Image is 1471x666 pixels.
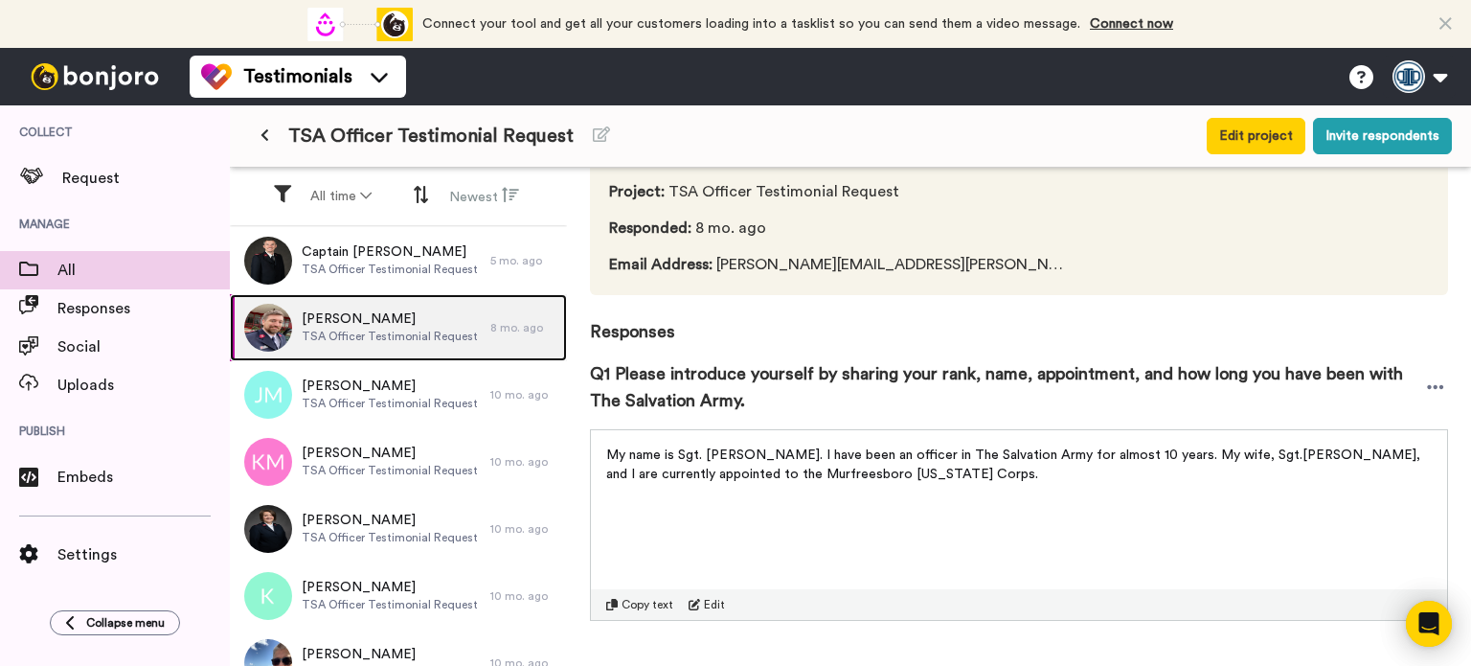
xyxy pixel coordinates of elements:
div: 8 mo. ago [490,320,557,335]
span: Email Address : [609,257,713,272]
span: TSA Officer Testimonial Request [302,396,478,411]
span: Collapse menu [86,615,165,631]
span: Copy text [622,597,673,612]
span: Captain [PERSON_NAME] [302,242,478,262]
span: Embeds [57,466,230,489]
span: Edit [704,597,725,612]
span: TSA Officer Testimonial Request [302,530,478,545]
img: f4057030-8632-428e-9ca9-fe9dec0488ec.jpeg [244,505,292,553]
div: 10 mo. ago [490,387,557,402]
span: [PERSON_NAME] [302,377,478,396]
span: TSA Officer Testimonial Request [609,180,1065,203]
span: TSA Officer Testimonial Request [302,262,478,277]
img: 6180d5af-b37d-4554-92f1-e17473e3ae26.jpeg [244,237,292,285]
span: [PERSON_NAME] [302,645,478,664]
span: [PERSON_NAME] [302,511,478,530]
span: [PERSON_NAME] [302,310,478,329]
div: Open Intercom Messenger [1406,601,1452,647]
button: Invite respondents [1313,118,1452,154]
button: Edit project [1207,118,1305,154]
div: 10 mo. ago [490,454,557,470]
span: [PERSON_NAME][EMAIL_ADDRESS][PERSON_NAME][DOMAIN_NAME] [609,253,1065,276]
img: 519fe510-055b-442e-94fc-ac425f8eac72.jpeg [244,304,292,352]
span: Testimonials [243,63,352,90]
button: Newest [438,178,531,215]
div: 10 mo. ago [490,521,557,537]
span: [PERSON_NAME] [302,578,478,597]
a: Captain [PERSON_NAME]TSA Officer Testimonial Request5 mo. ago [230,227,567,294]
a: [PERSON_NAME]TSA Officer Testimonial Request10 mo. ago [230,361,567,428]
a: [PERSON_NAME]TSA Officer Testimonial Request8 mo. ago [230,294,567,361]
span: TSA Officer Testimonial Request [302,597,478,612]
span: Request [62,167,230,190]
button: All time [299,179,383,214]
div: 10 mo. ago [490,588,557,604]
span: Social [57,335,230,358]
div: animation [307,8,413,41]
span: All [57,259,230,282]
span: My name is Sgt. [PERSON_NAME]. I have been an officer in The Salvation Army for almost 10 years. ... [606,448,1424,481]
img: bj-logo-header-white.svg [23,63,167,90]
span: Project : [609,184,665,199]
span: Uploads [57,374,230,397]
div: 5 mo. ago [490,253,557,268]
img: k.png [244,572,292,620]
span: 8 mo. ago [609,217,1065,240]
img: tm-color.svg [201,61,232,92]
button: Collapse menu [50,610,180,635]
a: [PERSON_NAME]TSA Officer Testimonial Request10 mo. ago [230,428,567,495]
a: [PERSON_NAME]TSA Officer Testimonial Request10 mo. ago [230,495,567,563]
img: jm.png [244,371,292,419]
span: TSA Officer Testimonial Request [302,463,478,478]
span: Settings [57,543,230,566]
span: Responded : [609,220,691,236]
span: Responses [590,295,1448,345]
span: [PERSON_NAME] [302,444,478,463]
span: Responses [57,297,230,320]
img: km.png [244,438,292,486]
span: Connect your tool and get all your customers loading into a tasklist so you can send them a video... [422,17,1080,31]
span: Q1 Please introduce yourself by sharing your rank, name, appointment, and how long you have been ... [590,360,1423,414]
span: TSA Officer Testimonial Request [288,123,574,149]
a: Connect now [1090,17,1173,31]
span: TSA Officer Testimonial Request [302,329,478,344]
a: [PERSON_NAME]TSA Officer Testimonial Request10 mo. ago [230,563,567,630]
